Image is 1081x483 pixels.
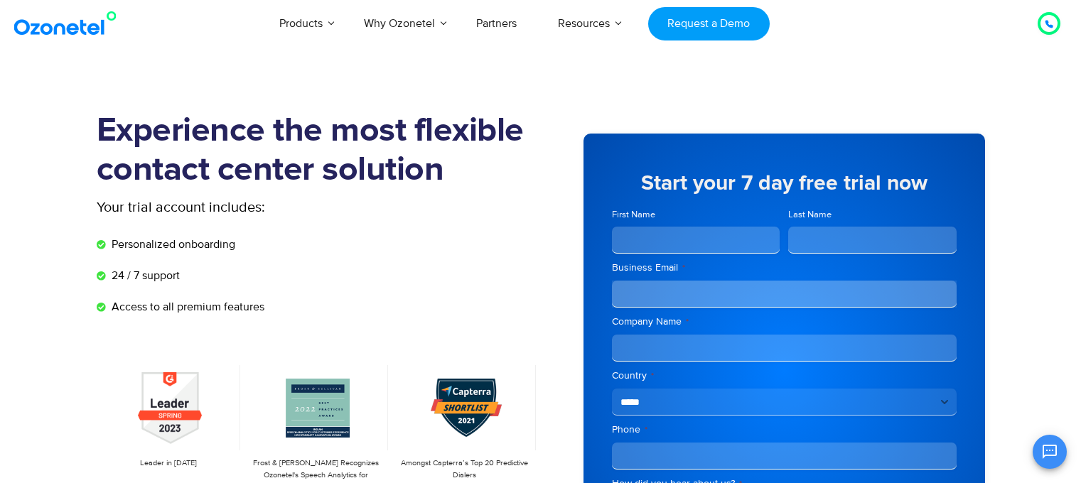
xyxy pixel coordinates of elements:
[108,236,235,253] span: Personalized onboarding
[104,457,233,470] p: Leader in [DATE]
[108,298,264,315] span: Access to all premium features
[97,197,434,218] p: Your trial account includes:
[612,173,957,194] h5: Start your 7 day free trial now
[788,208,957,222] label: Last Name
[399,457,529,481] p: Amongst Capterra’s Top 20 Predictive Dialers
[612,261,957,275] label: Business Email
[612,423,957,437] label: Phone
[97,112,541,190] h1: Experience the most flexible contact center solution
[108,267,180,284] span: 24 / 7 support
[648,7,770,40] a: Request a Demo
[1033,435,1067,469] button: Open chat
[612,315,957,329] label: Company Name
[612,208,780,222] label: First Name
[612,369,957,383] label: Country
